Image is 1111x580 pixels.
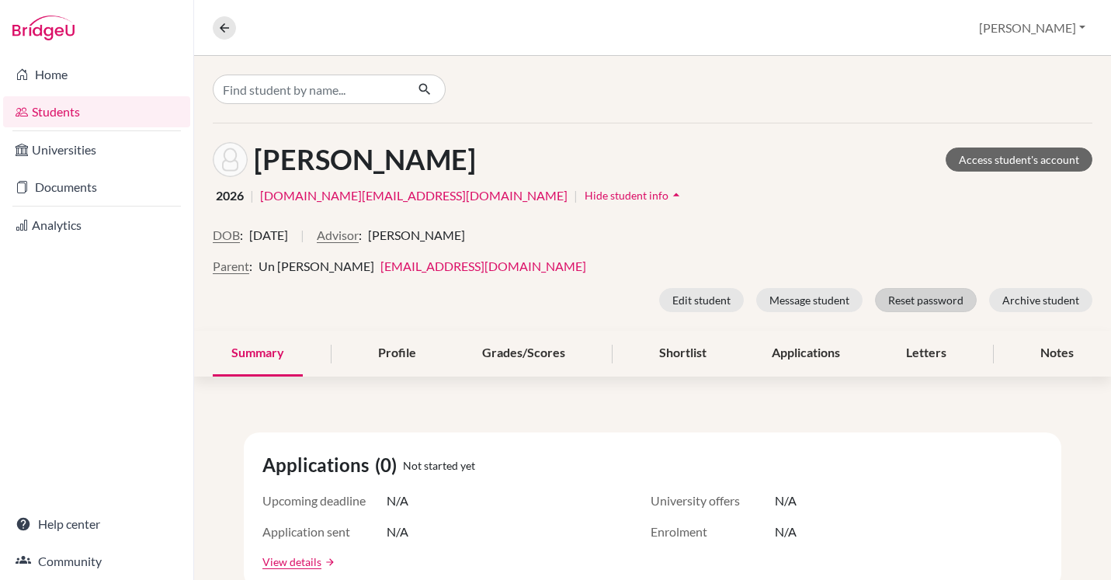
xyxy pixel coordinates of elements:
[775,491,797,510] span: N/A
[3,546,190,577] a: Community
[359,331,435,377] div: Profile
[887,331,965,377] div: Letters
[3,172,190,203] a: Documents
[584,183,685,207] button: Hide student infoarrow_drop_up
[260,186,568,205] a: [DOMAIN_NAME][EMAIL_ADDRESS][DOMAIN_NAME]
[659,288,744,312] button: Edit student
[753,331,859,377] div: Applications
[375,451,403,479] span: (0)
[321,557,335,568] a: arrow_forward
[368,226,465,245] span: [PERSON_NAME]
[756,288,863,312] button: Message student
[668,187,684,203] i: arrow_drop_up
[463,331,584,377] div: Grades/Scores
[380,259,586,273] a: [EMAIL_ADDRESS][DOMAIN_NAME]
[249,257,252,276] span: :
[262,451,375,479] span: Applications
[213,226,240,245] button: DOB
[262,554,321,570] a: View details
[317,226,359,245] button: Advisor
[249,226,288,245] span: [DATE]
[254,143,476,176] h1: [PERSON_NAME]
[387,523,408,541] span: N/A
[875,288,977,312] button: Reset password
[300,226,304,257] span: |
[3,509,190,540] a: Help center
[775,523,797,541] span: N/A
[3,210,190,241] a: Analytics
[3,59,190,90] a: Home
[989,288,1092,312] button: Archive student
[213,257,249,276] button: Parent
[3,96,190,127] a: Students
[403,457,475,474] span: Not started yet
[387,491,408,510] span: N/A
[12,16,75,40] img: Bridge-U
[213,142,248,177] img: Kate Si's avatar
[213,75,405,104] input: Find student by name...
[213,331,303,377] div: Summary
[651,491,775,510] span: University offers
[250,186,254,205] span: |
[3,134,190,165] a: Universities
[262,491,387,510] span: Upcoming deadline
[262,523,387,541] span: Application sent
[972,13,1092,43] button: [PERSON_NAME]
[641,331,725,377] div: Shortlist
[574,186,578,205] span: |
[216,186,244,205] span: 2026
[946,148,1092,172] a: Access student's account
[1022,331,1092,377] div: Notes
[240,226,243,245] span: :
[359,226,362,245] span: :
[259,259,374,273] span: Un [PERSON_NAME]
[585,189,668,202] span: Hide student info
[651,523,775,541] span: Enrolment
